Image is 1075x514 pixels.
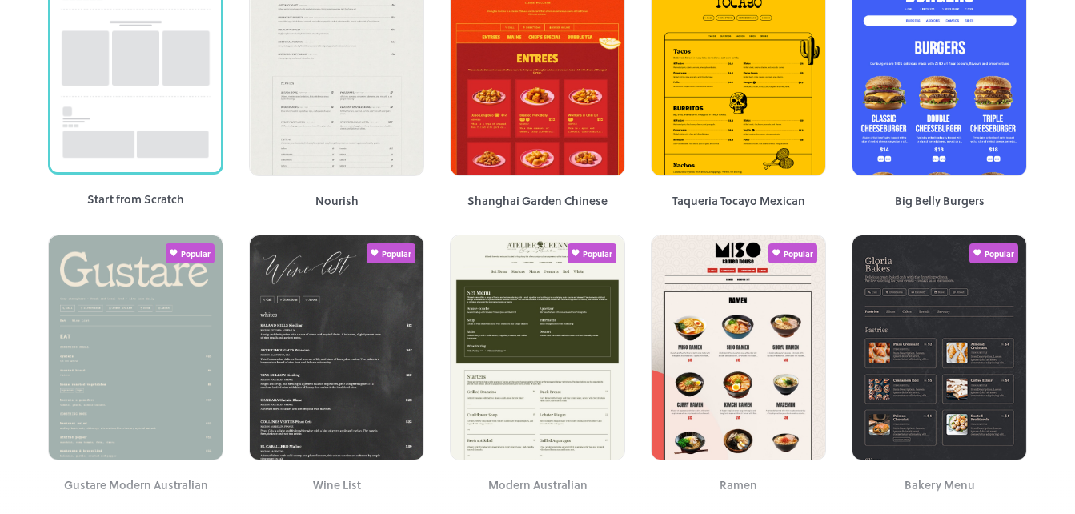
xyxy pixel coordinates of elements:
[181,249,211,259] span: Popular
[784,249,813,259] span: Popular
[985,249,1014,259] span: Popular
[48,191,223,207] div: Start from Scratch
[852,192,1027,209] div: Big Belly Burgers
[450,192,625,209] div: Shanghai Garden Chinese
[583,249,612,259] span: Popular
[651,192,826,209] div: Taqueria Tocayo Mexican
[382,249,411,259] span: Popular
[249,192,424,209] div: Nourish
